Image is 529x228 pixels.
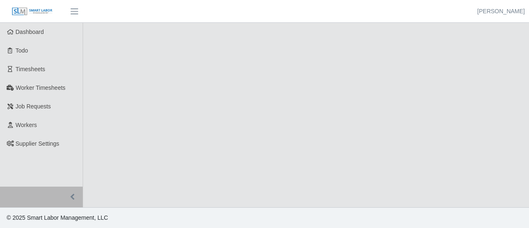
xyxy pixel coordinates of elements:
span: Worker Timesheets [16,84,65,91]
span: Job Requests [16,103,51,110]
a: [PERSON_NAME] [477,7,525,16]
span: Timesheets [16,66,45,72]
span: Todo [16,47,28,54]
span: Supplier Settings [16,140,60,147]
span: Dashboard [16,29,44,35]
span: Workers [16,122,37,128]
img: SLM Logo [12,7,53,16]
span: © 2025 Smart Labor Management, LLC [7,214,108,221]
